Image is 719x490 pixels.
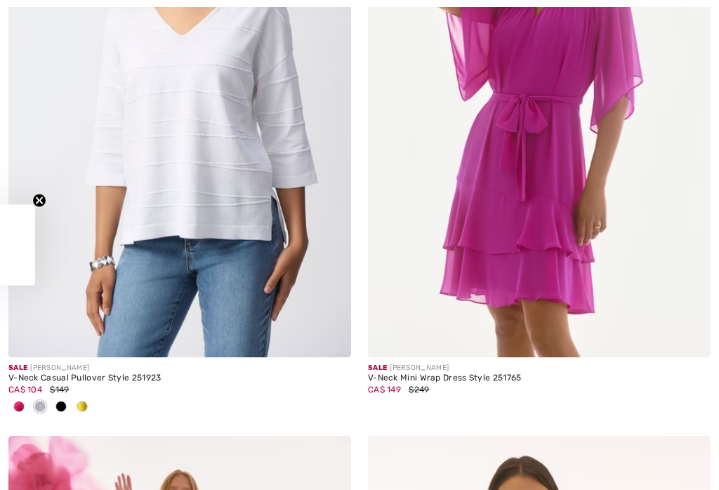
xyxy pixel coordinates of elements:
button: Close teaser [32,194,46,208]
span: CA$ 104 [8,385,42,395]
span: $149 [50,385,69,395]
span: Sale [368,364,387,372]
div: Vanilla 30 [29,396,51,419]
span: CA$ 149 [368,385,401,395]
div: [PERSON_NAME] [368,363,711,373]
div: Citrus [72,396,93,419]
div: Black [51,396,72,419]
div: V-Neck Casual Pullover Style 251923 [8,373,351,383]
div: Geranium [8,396,29,419]
span: Sale [8,364,27,372]
div: V-Neck Mini Wrap Dress Style 251765 [368,373,711,383]
span: $249 [409,385,429,395]
div: [PERSON_NAME] [8,363,351,373]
